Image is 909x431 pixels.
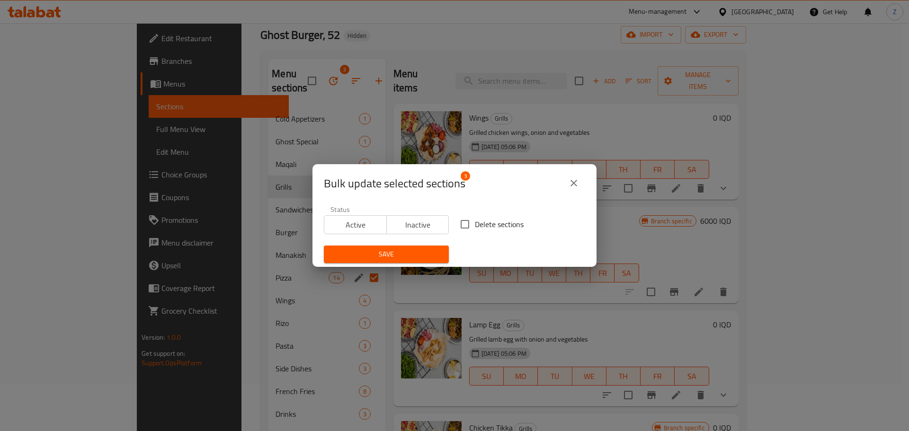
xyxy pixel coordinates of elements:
button: Active [324,215,387,234]
button: close [562,172,585,194]
span: Active [328,218,383,232]
button: Inactive [386,215,449,234]
button: Save [324,246,449,263]
span: Selected section count [324,176,465,191]
span: Inactive [391,218,446,232]
span: 3 [461,171,470,181]
span: Save [331,248,441,260]
span: Delete sections [475,219,524,230]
